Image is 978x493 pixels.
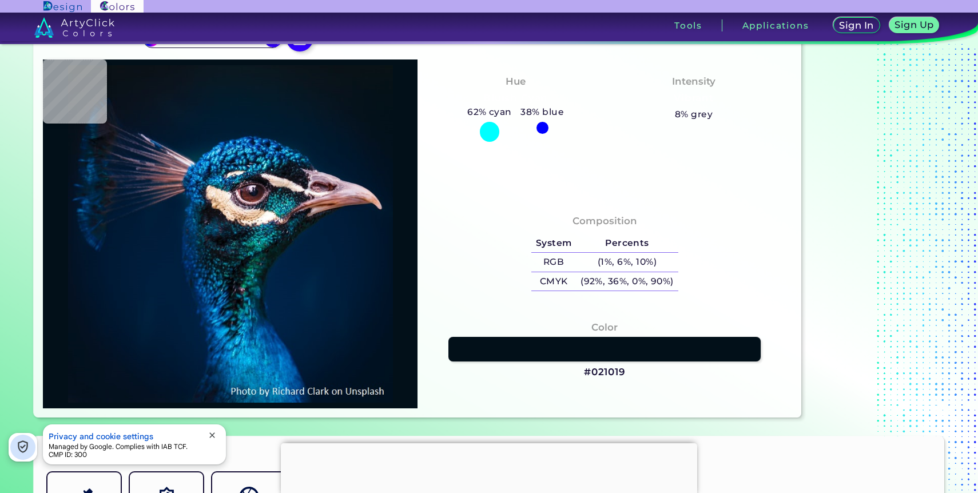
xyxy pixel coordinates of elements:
a: Sign In [835,18,878,33]
h5: 38% blue [516,105,568,120]
h3: #021019 [584,365,626,379]
h5: Sign Up [896,21,932,29]
img: logo_artyclick_colors_white.svg [34,17,115,38]
img: img_pavlin.jpg [49,65,412,403]
h4: Color [591,319,618,336]
h5: 8% grey [675,107,713,122]
h4: Composition [573,213,637,229]
h5: 62% cyan [463,105,516,120]
h5: Percents [576,234,678,253]
h5: (92%, 36%, 0%, 90%) [576,272,678,291]
a: Sign Up [890,18,937,33]
img: ArtyClick Design logo [43,1,82,12]
h5: RGB [531,253,576,272]
h3: Applications [742,21,809,30]
h4: Intensity [672,73,715,90]
h5: System [531,234,576,253]
h3: Tools [674,21,702,30]
h3: Bluish Cyan [479,92,553,105]
h3: Vibrant [669,92,719,105]
h4: Hue [506,73,526,90]
h5: CMYK [531,272,576,291]
h5: Sign In [840,21,872,30]
h5: (1%, 6%, 10%) [576,253,678,272]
